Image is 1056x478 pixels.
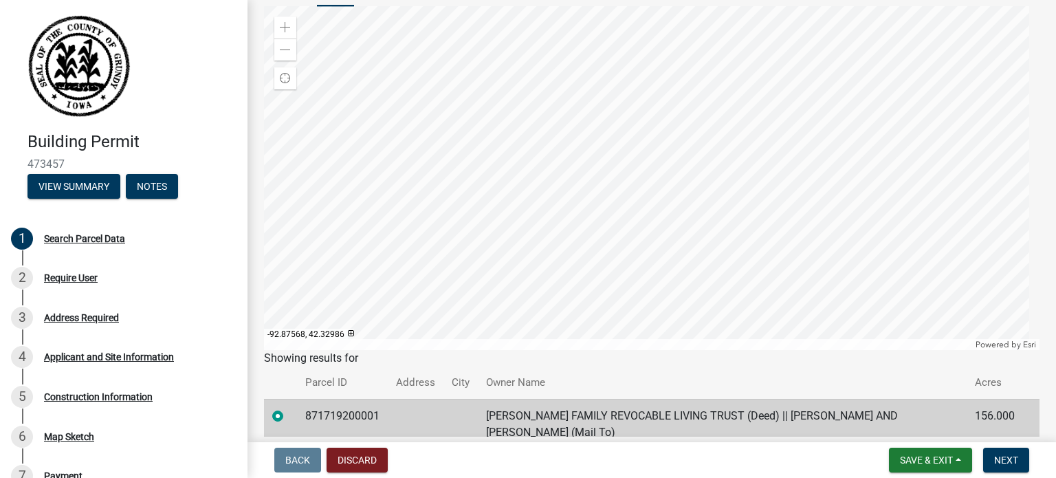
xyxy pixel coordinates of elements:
[478,399,967,449] td: [PERSON_NAME] FAMILY REVOCABLE LIVING TRUST (Deed) || [PERSON_NAME] AND [PERSON_NAME] (Mail To)
[274,448,321,472] button: Back
[900,455,953,466] span: Save & Exit
[44,352,174,362] div: Applicant and Site Information
[11,307,33,329] div: 3
[44,432,94,442] div: Map Sketch
[285,455,310,466] span: Back
[994,455,1018,466] span: Next
[297,399,388,449] td: 871719200001
[44,234,125,243] div: Search Parcel Data
[274,17,296,39] div: Zoom in
[274,67,296,89] div: Find my location
[27,157,220,171] span: 473457
[27,132,236,152] h4: Building Permit
[126,182,178,193] wm-modal-confirm: Notes
[967,399,1023,449] td: 156.000
[44,392,153,402] div: Construction Information
[11,346,33,368] div: 4
[478,367,967,399] th: Owner Name
[1023,340,1036,349] a: Esri
[44,313,119,323] div: Address Required
[11,386,33,408] div: 5
[11,228,33,250] div: 1
[889,448,972,472] button: Save & Exit
[972,339,1039,350] div: Powered by
[11,426,33,448] div: 6
[327,448,388,472] button: Discard
[11,267,33,289] div: 2
[388,367,443,399] th: Address
[264,350,1039,367] div: Showing results for
[27,174,120,199] button: View Summary
[44,273,98,283] div: Require User
[983,448,1029,472] button: Next
[27,14,131,118] img: Grundy County, Iowa
[443,367,478,399] th: City
[126,174,178,199] button: Notes
[274,39,296,61] div: Zoom out
[967,367,1023,399] th: Acres
[297,367,388,399] th: Parcel ID
[27,182,120,193] wm-modal-confirm: Summary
